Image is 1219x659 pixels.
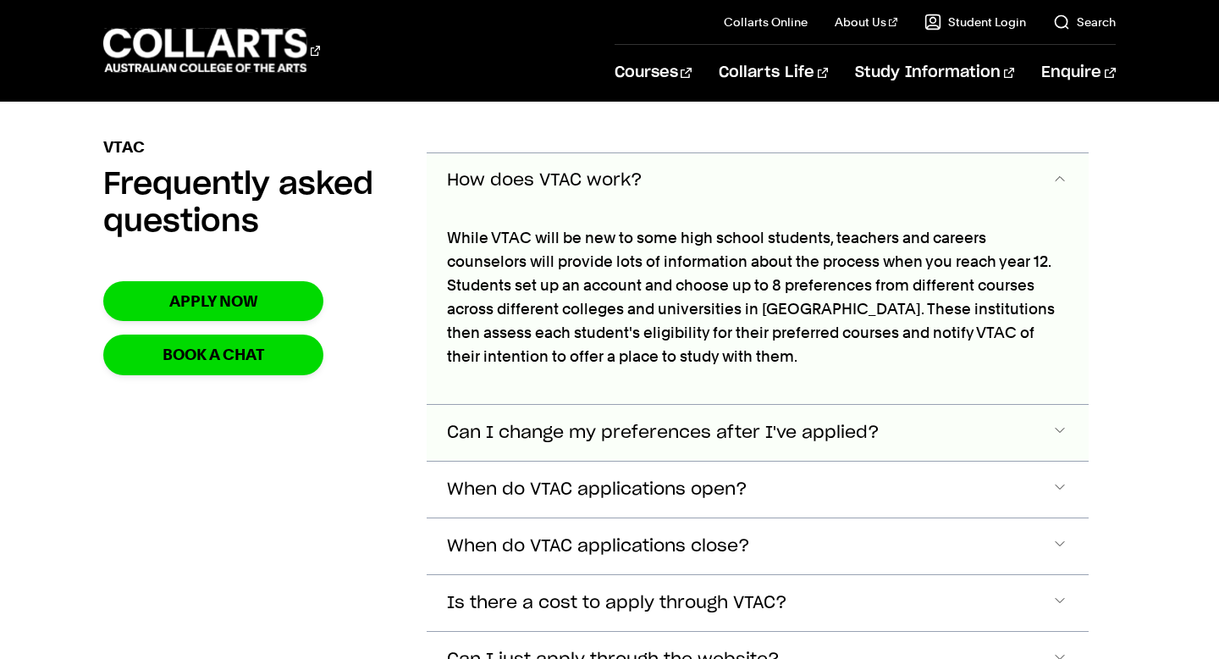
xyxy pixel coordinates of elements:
[427,462,1088,518] button: When do VTAC applications open?
[447,480,747,500] span: When do VTAC applications open?
[447,226,1067,368] p: While VTAC will be new to some high school students, teachers and careers counselors will provide...
[835,14,897,30] a: About Us
[103,281,323,321] a: Apply now
[427,209,1088,405] div: How does VTAC work?
[427,575,1088,631] button: Is there a cost to apply through VTAC?
[1041,45,1115,101] a: Enquire
[103,335,323,374] a: Book a chat
[447,171,643,191] span: How does VTAC work?
[427,153,1088,209] button: How does VTAC work?
[724,14,808,30] a: Collarts Online
[427,405,1088,461] button: Can I change my preferences after I've applied?
[427,518,1088,574] button: When do VTAC applications close?
[103,136,145,159] p: VTAC
[719,45,828,101] a: Collarts Life
[447,537,750,557] span: When do VTAC applications close?
[103,26,320,75] div: Go to homepage
[103,166,400,241] h2: Frequently asked questions
[855,45,1014,101] a: Study Information
[447,424,880,443] span: Can I change my preferences after I've applied?
[1053,14,1116,30] a: Search
[615,45,692,101] a: Courses
[924,14,1026,30] a: Student Login
[447,594,787,613] span: Is there a cost to apply through VTAC?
